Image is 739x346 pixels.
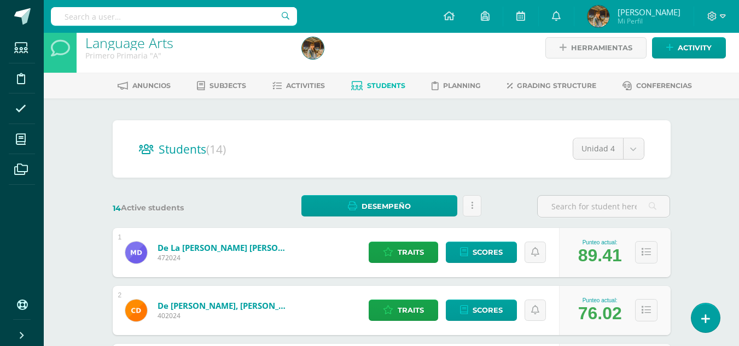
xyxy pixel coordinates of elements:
div: Punteo actual: [578,239,622,245]
a: Desempeño [301,195,457,216]
span: 14 [113,203,121,213]
a: Grading structure [507,77,596,95]
div: Primero Primaria 'A' [85,50,289,61]
span: 402024 [158,311,289,320]
span: Students [367,81,405,90]
span: Activities [286,81,325,90]
a: de [PERSON_NAME], [PERSON_NAME] [158,300,289,311]
a: de la [PERSON_NAME] [PERSON_NAME] [158,242,289,253]
a: Activities [272,77,325,95]
span: Activity [678,38,712,58]
div: Punteo actual: [578,297,622,303]
img: bb77c5b3a1d98eaf8924342af6dd95dd.png [125,242,147,263]
span: Planning [443,81,481,90]
a: Anuncios [118,77,171,95]
h1: Language Arts [85,35,289,50]
span: Conferencias [636,81,692,90]
label: Active students [113,203,246,213]
a: Subjects [197,77,246,95]
div: 89.41 [578,245,622,266]
span: Traits [398,242,424,262]
div: 2 [118,291,122,299]
a: Activity [652,37,726,58]
img: 2dbaa8b142e8d6ddec163eea0aedc140.png [587,5,609,27]
div: 1 [118,233,122,241]
span: Unidad 4 [581,138,615,159]
span: Subjects [210,81,246,90]
span: Students [159,142,226,157]
span: Traits [398,300,424,320]
a: Language Arts [85,33,173,52]
span: Anuncios [132,81,171,90]
span: Scores [473,242,503,262]
span: Scores [473,300,503,320]
img: 64b36ecc852536fc211e5b04ce399c1e.png [125,300,147,321]
input: Search for student here… [538,196,670,217]
a: Students [351,77,405,95]
a: Traits [369,300,438,321]
a: Scores [446,242,517,263]
span: Mi Perfil [618,16,680,26]
span: [PERSON_NAME] [618,7,680,17]
img: 2dbaa8b142e8d6ddec163eea0aedc140.png [302,37,324,59]
a: Planning [432,77,481,95]
span: Desempeño [362,196,411,216]
div: 76.02 [578,303,622,324]
a: Traits [369,242,438,263]
a: Unidad 4 [573,138,644,159]
span: Herramientas [571,38,632,58]
input: Search a user… [51,7,297,26]
a: Herramientas [545,37,647,58]
span: (14) [206,142,226,157]
a: Scores [446,300,517,321]
a: Conferencias [622,77,692,95]
span: Grading structure [517,81,596,90]
span: 472024 [158,253,289,262]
